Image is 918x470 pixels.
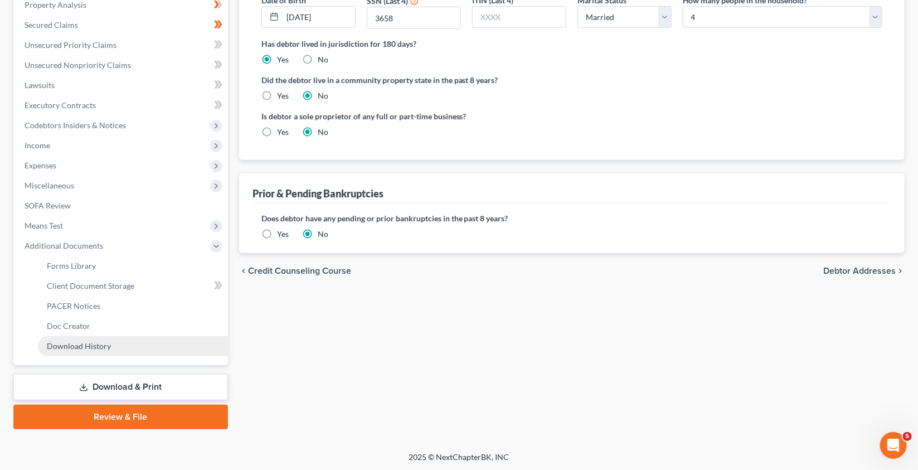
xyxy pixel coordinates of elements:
[38,336,228,356] a: Download History
[25,201,71,210] span: SOFA Review
[277,229,289,240] label: Yes
[16,55,228,75] a: Unsecured Nonpriority Claims
[38,296,228,316] a: PACER Notices
[318,127,328,138] label: No
[25,140,50,150] span: Income
[252,187,383,200] div: Prior & Pending Bankruptcies
[47,301,100,311] span: PACER Notices
[283,7,355,28] input: MM/DD/YYYY
[13,374,228,400] a: Download & Print
[25,40,116,50] span: Unsecured Priority Claims
[823,267,905,275] button: Debtor Addresses chevron_right
[261,110,566,122] label: Is debtor a sole proprietor of any full or part-time business?
[16,196,228,216] a: SOFA Review
[25,100,96,110] span: Executory Contracts
[473,7,566,28] input: XXXX
[47,261,96,270] span: Forms Library
[367,7,460,28] input: XXXX
[38,316,228,336] a: Doc Creator
[239,267,248,275] i: chevron_left
[261,212,882,224] label: Does debtor have any pending or prior bankruptcies in the past 8 years?
[16,75,228,95] a: Lawsuits
[25,181,74,190] span: Miscellaneous
[318,229,328,240] label: No
[13,405,228,429] a: Review & File
[47,281,134,290] span: Client Document Storage
[318,54,328,65] label: No
[880,432,907,459] iframe: Intercom live chat
[47,341,111,351] span: Download History
[25,80,55,90] span: Lawsuits
[38,256,228,276] a: Forms Library
[823,267,896,275] span: Debtor Addresses
[25,60,131,70] span: Unsecured Nonpriority Claims
[25,161,56,170] span: Expenses
[16,15,228,35] a: Secured Claims
[16,95,228,115] a: Executory Contracts
[903,432,912,441] span: 5
[277,54,289,65] label: Yes
[38,276,228,296] a: Client Document Storage
[277,127,289,138] label: Yes
[16,35,228,55] a: Unsecured Priority Claims
[25,20,78,30] span: Secured Claims
[47,321,90,331] span: Doc Creator
[896,267,905,275] i: chevron_right
[261,38,882,50] label: Has debtor lived in jurisdiction for 180 days?
[277,90,289,101] label: Yes
[25,120,126,130] span: Codebtors Insiders & Notices
[261,74,882,86] label: Did the debtor live in a community property state in the past 8 years?
[248,267,351,275] span: Credit Counseling Course
[25,221,63,230] span: Means Test
[25,241,103,250] span: Additional Documents
[239,267,351,275] button: chevron_left Credit Counseling Course
[318,90,328,101] label: No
